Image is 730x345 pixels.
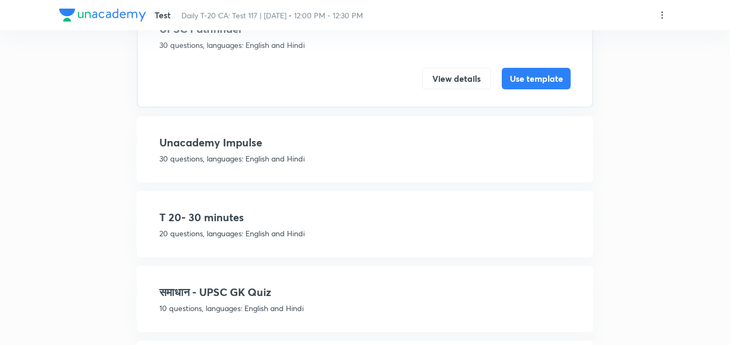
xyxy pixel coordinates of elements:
[181,10,363,20] span: Daily T-20 CA: Test 117 | [DATE] • 12:00 PM - 12:30 PM
[159,209,571,226] h4: T 20- 30 minutes
[159,153,571,164] p: 30 questions, languages: English and Hindi
[159,39,571,51] p: 30 questions, languages: English and Hindi
[159,284,571,300] h4: समाधान - UPSC GK Quiz
[422,68,491,89] button: View details
[159,135,571,151] h4: Unacademy Impulse
[502,68,571,89] button: Use template
[159,228,571,239] p: 20 questions, languages: English and Hindi
[155,9,171,20] span: Test
[59,9,146,22] img: Company Logo
[159,302,571,314] p: 10 questions, languages: English and Hindi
